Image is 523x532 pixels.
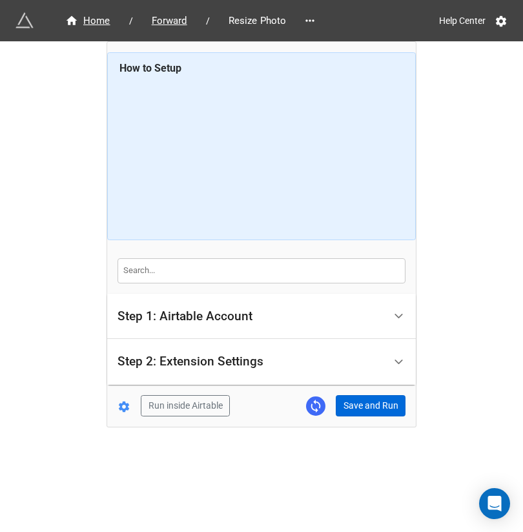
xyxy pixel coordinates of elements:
[119,81,404,229] iframe: How to Resize Images on Airtable in Bulk!
[118,355,263,368] div: Step 2: Extension Settings
[144,14,195,28] span: Forward
[138,13,201,28] a: Forward
[141,395,230,417] button: Run inside Airtable
[206,14,210,28] li: /
[118,258,405,283] input: Search...
[129,14,133,28] li: /
[15,12,34,30] img: miniextensions-icon.73ae0678.png
[430,9,495,32] a: Help Center
[107,294,416,340] div: Step 1: Airtable Account
[119,62,181,74] b: How to Setup
[52,13,124,28] a: Home
[306,396,325,416] a: Sync Base Structure
[336,395,405,417] button: Save and Run
[479,488,510,519] div: Open Intercom Messenger
[52,13,300,28] nav: breadcrumb
[65,14,110,28] div: Home
[118,310,252,323] div: Step 1: Airtable Account
[107,339,416,385] div: Step 2: Extension Settings
[221,14,294,28] span: Resize Photo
